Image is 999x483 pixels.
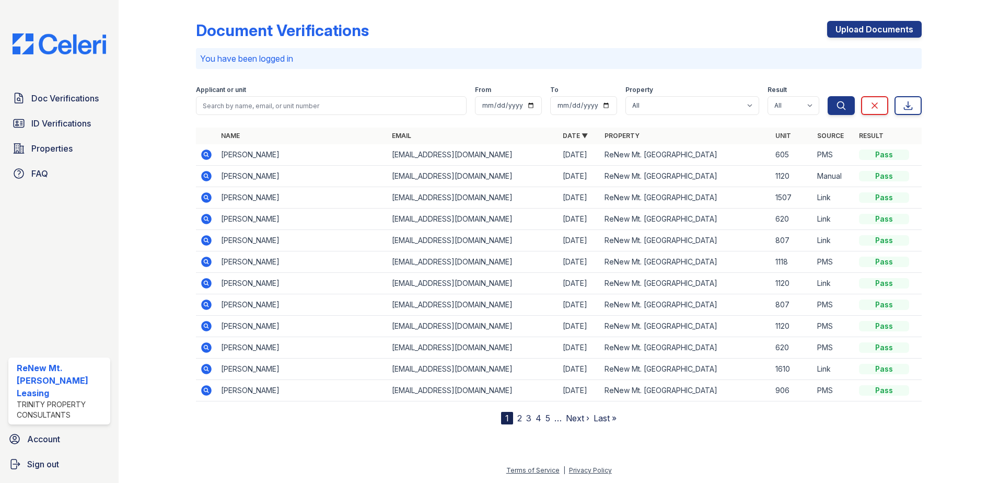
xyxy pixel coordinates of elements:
[859,214,909,224] div: Pass
[217,359,388,380] td: [PERSON_NAME]
[217,166,388,187] td: [PERSON_NAME]
[501,412,513,424] div: 1
[859,132,884,140] a: Result
[563,132,588,140] a: Date ▼
[31,117,91,130] span: ID Verifications
[771,251,813,273] td: 1118
[775,132,791,140] a: Unit
[569,466,612,474] a: Privacy Policy
[771,187,813,209] td: 1507
[600,251,771,273] td: ReNew Mt. [GEOGRAPHIC_DATA]
[388,187,559,209] td: [EMAIL_ADDRESS][DOMAIN_NAME]
[31,142,73,155] span: Properties
[388,166,559,187] td: [EMAIL_ADDRESS][DOMAIN_NAME]
[559,337,600,359] td: [DATE]
[526,413,531,423] a: 3
[600,380,771,401] td: ReNew Mt. [GEOGRAPHIC_DATA]
[196,21,369,40] div: Document Verifications
[813,359,855,380] td: Link
[559,251,600,273] td: [DATE]
[600,273,771,294] td: ReNew Mt. [GEOGRAPHIC_DATA]
[771,209,813,230] td: 620
[771,337,813,359] td: 620
[600,294,771,316] td: ReNew Mt. [GEOGRAPHIC_DATA]
[217,209,388,230] td: [PERSON_NAME]
[600,209,771,230] td: ReNew Mt. [GEOGRAPHIC_DATA]
[217,316,388,337] td: [PERSON_NAME]
[563,466,565,474] div: |
[217,230,388,251] td: [PERSON_NAME]
[859,192,909,203] div: Pass
[813,209,855,230] td: Link
[8,88,110,109] a: Doc Verifications
[559,187,600,209] td: [DATE]
[388,251,559,273] td: [EMAIL_ADDRESS][DOMAIN_NAME]
[600,337,771,359] td: ReNew Mt. [GEOGRAPHIC_DATA]
[8,138,110,159] a: Properties
[813,166,855,187] td: Manual
[27,458,59,470] span: Sign out
[31,167,48,180] span: FAQ
[17,399,106,420] div: Trinity Property Consultants
[200,52,917,65] p: You have been logged in
[768,86,787,94] label: Result
[550,86,559,94] label: To
[559,316,600,337] td: [DATE]
[559,273,600,294] td: [DATE]
[771,316,813,337] td: 1120
[600,359,771,380] td: ReNew Mt. [GEOGRAPHIC_DATA]
[594,413,617,423] a: Last »
[4,33,114,54] img: CE_Logo_Blue-a8612792a0a2168367f1c8372b55b34899dd931a85d93a1a3d3e32e68fde9ad4.png
[388,273,559,294] td: [EMAIL_ADDRESS][DOMAIN_NAME]
[813,294,855,316] td: PMS
[600,230,771,251] td: ReNew Mt. [GEOGRAPHIC_DATA]
[813,230,855,251] td: Link
[600,316,771,337] td: ReNew Mt. [GEOGRAPHIC_DATA]
[559,380,600,401] td: [DATE]
[771,166,813,187] td: 1120
[859,149,909,160] div: Pass
[217,187,388,209] td: [PERSON_NAME]
[859,171,909,181] div: Pass
[217,144,388,166] td: [PERSON_NAME]
[8,163,110,184] a: FAQ
[388,144,559,166] td: [EMAIL_ADDRESS][DOMAIN_NAME]
[554,412,562,424] span: …
[813,316,855,337] td: PMS
[27,433,60,445] span: Account
[625,86,653,94] label: Property
[388,337,559,359] td: [EMAIL_ADDRESS][DOMAIN_NAME]
[559,166,600,187] td: [DATE]
[813,251,855,273] td: PMS
[388,359,559,380] td: [EMAIL_ADDRESS][DOMAIN_NAME]
[859,278,909,289] div: Pass
[196,96,467,115] input: Search by name, email, or unit number
[813,380,855,401] td: PMS
[771,294,813,316] td: 807
[559,294,600,316] td: [DATE]
[813,187,855,209] td: Link
[771,273,813,294] td: 1120
[388,230,559,251] td: [EMAIL_ADDRESS][DOMAIN_NAME]
[859,385,909,396] div: Pass
[605,132,640,140] a: Property
[4,454,114,475] button: Sign out
[517,413,522,423] a: 2
[221,132,240,140] a: Name
[771,230,813,251] td: 807
[859,342,909,353] div: Pass
[559,144,600,166] td: [DATE]
[859,257,909,267] div: Pass
[859,235,909,246] div: Pass
[827,21,922,38] a: Upload Documents
[859,364,909,374] div: Pass
[388,209,559,230] td: [EMAIL_ADDRESS][DOMAIN_NAME]
[600,187,771,209] td: ReNew Mt. [GEOGRAPHIC_DATA]
[196,86,246,94] label: Applicant or unit
[4,429,114,450] a: Account
[600,166,771,187] td: ReNew Mt. [GEOGRAPHIC_DATA]
[217,337,388,359] td: [PERSON_NAME]
[566,413,589,423] a: Next ›
[771,380,813,401] td: 906
[388,316,559,337] td: [EMAIL_ADDRESS][DOMAIN_NAME]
